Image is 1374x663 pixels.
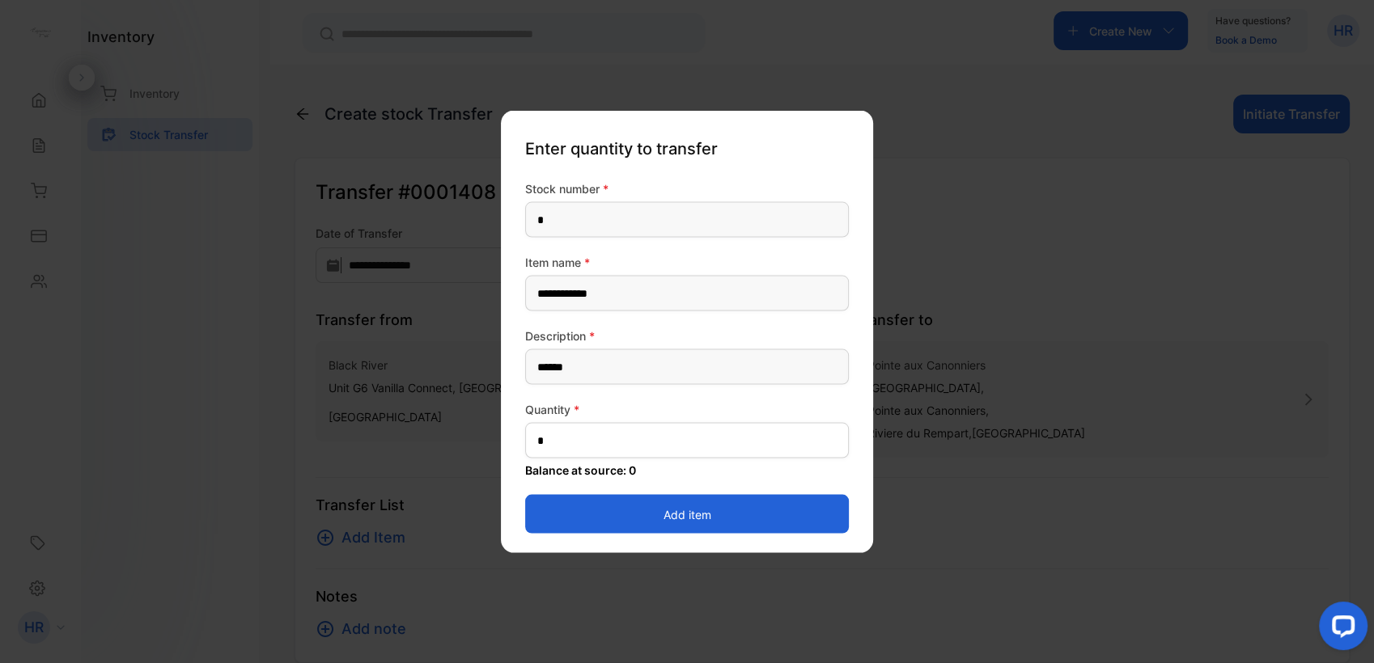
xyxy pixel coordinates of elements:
p: Balance at source: 0 [525,462,849,479]
iframe: LiveChat chat widget [1306,595,1374,663]
button: Add item [525,495,849,534]
label: Description [525,327,849,344]
label: Quantity [525,401,849,418]
p: Enter quantity to transfer [525,130,849,167]
label: Stock number [525,180,849,197]
label: Item name [525,254,849,271]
